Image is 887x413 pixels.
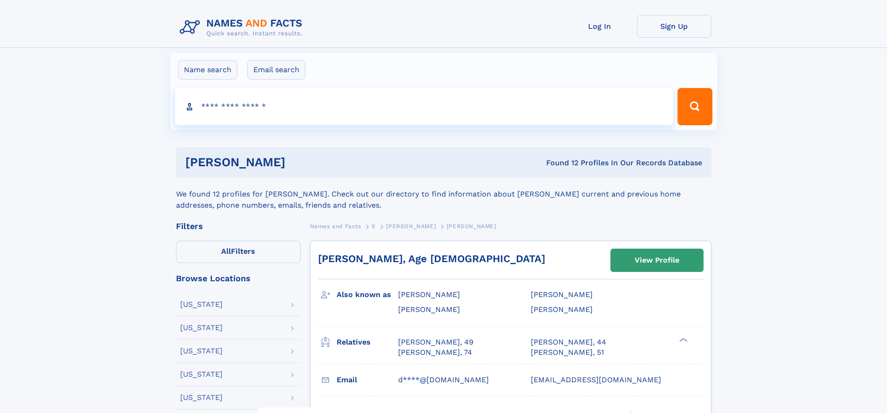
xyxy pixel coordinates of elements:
[447,223,496,230] span: [PERSON_NAME]
[180,301,223,308] div: [US_STATE]
[337,372,398,388] h3: Email
[310,220,361,232] a: Names and Facts
[176,15,310,40] img: Logo Names and Facts
[176,274,301,283] div: Browse Locations
[180,371,223,378] div: [US_STATE]
[386,223,436,230] span: [PERSON_NAME]
[531,347,604,358] a: [PERSON_NAME], 51
[416,158,702,168] div: Found 12 Profiles In Our Records Database
[337,334,398,350] h3: Relatives
[176,222,301,230] div: Filters
[175,88,674,125] input: search input
[221,247,231,256] span: All
[180,394,223,401] div: [US_STATE]
[185,156,416,168] h1: [PERSON_NAME]
[531,337,606,347] a: [PERSON_NAME], 44
[637,15,711,38] a: Sign Up
[386,220,436,232] a: [PERSON_NAME]
[372,223,376,230] span: S
[318,253,545,264] a: [PERSON_NAME], Age [DEMOGRAPHIC_DATA]
[337,287,398,303] h3: Also known as
[180,324,223,332] div: [US_STATE]
[247,60,305,80] label: Email search
[398,305,460,314] span: [PERSON_NAME]
[180,347,223,355] div: [US_STATE]
[531,375,661,384] span: [EMAIL_ADDRESS][DOMAIN_NAME]
[531,305,593,314] span: [PERSON_NAME]
[398,347,472,358] a: [PERSON_NAME], 74
[176,241,301,263] label: Filters
[372,220,376,232] a: S
[178,60,237,80] label: Name search
[677,337,688,343] div: ❯
[176,177,711,211] div: We found 12 profiles for [PERSON_NAME]. Check out our directory to find information about [PERSON...
[677,88,712,125] button: Search Button
[398,337,474,347] a: [PERSON_NAME], 49
[635,250,679,271] div: View Profile
[531,290,593,299] span: [PERSON_NAME]
[611,249,703,271] a: View Profile
[562,15,637,38] a: Log In
[398,290,460,299] span: [PERSON_NAME]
